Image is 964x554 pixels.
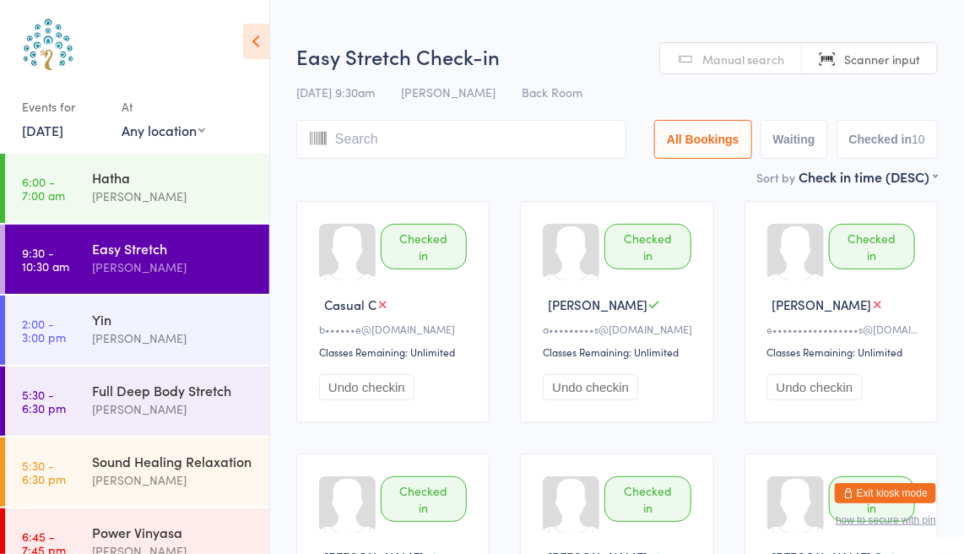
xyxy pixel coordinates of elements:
time: 9:30 - 10:30 am [22,246,69,273]
div: Events for [22,93,105,121]
span: [PERSON_NAME] [548,296,647,313]
div: [PERSON_NAME] [92,470,255,490]
div: Yin [92,310,255,329]
h2: Easy Stretch Check-in [296,42,938,70]
div: [PERSON_NAME] [92,187,255,206]
span: [PERSON_NAME] [772,296,872,313]
div: Checked in [381,476,467,522]
input: Search [296,120,626,159]
button: Waiting [761,120,828,159]
span: Back Room [522,84,582,100]
a: 5:30 -6:30 pmFull Deep Body Stretch[PERSON_NAME] [5,367,269,436]
a: 6:00 -7:00 amHatha[PERSON_NAME] [5,154,269,223]
div: 10 [912,133,925,146]
div: [PERSON_NAME] [92,329,255,348]
div: [PERSON_NAME] [92,258,255,277]
button: Undo checkin [543,374,638,400]
div: Checked in [604,476,691,522]
div: a•••••••••s@[DOMAIN_NAME] [543,322,696,336]
time: 5:30 - 6:30 pm [22,388,66,415]
button: Undo checkin [319,374,414,400]
div: Easy Stretch [92,239,255,258]
div: Checked in [604,224,691,269]
span: Manual search [702,51,784,68]
time: 2:00 - 3:00 pm [22,317,66,344]
div: Hatha [92,168,255,187]
div: e•••••••••••••••••s@[DOMAIN_NAME] [767,322,920,336]
time: 6:00 - 7:00 am [22,175,65,202]
div: Checked in [829,476,915,522]
button: Undo checkin [767,374,863,400]
span: Casual C [324,296,376,313]
label: Sort by [756,169,795,186]
div: [PERSON_NAME] [92,399,255,419]
div: Checked in [381,224,467,269]
div: Power Vinyasa [92,523,255,541]
div: Checked in [829,224,915,269]
div: Any location [122,121,205,139]
div: Classes Remaining: Unlimited [767,345,920,359]
a: 2:00 -3:00 pmYin[PERSON_NAME] [5,296,269,365]
span: Scanner input [844,51,920,68]
div: Full Deep Body Stretch [92,381,255,399]
span: [DATE] 9:30am [296,84,375,100]
div: At [122,93,205,121]
div: Check in time (DESC) [799,167,938,186]
a: 9:30 -10:30 amEasy Stretch[PERSON_NAME] [5,225,269,294]
div: Classes Remaining: Unlimited [543,345,696,359]
button: All Bookings [654,120,752,159]
img: Australian School of Meditation & Yoga [17,13,80,76]
time: 5:30 - 6:30 pm [22,459,66,486]
button: how to secure with pin [836,514,936,526]
span: [PERSON_NAME] [401,84,496,100]
button: Checked in10 [837,120,938,159]
div: Sound Healing Relaxation [92,452,255,470]
div: Classes Remaining: Unlimited [319,345,472,359]
a: 5:30 -6:30 pmSound Healing Relaxation[PERSON_NAME] [5,437,269,507]
button: Exit kiosk mode [835,483,936,503]
a: [DATE] [22,121,63,139]
div: b••••••e@[DOMAIN_NAME] [319,322,472,336]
